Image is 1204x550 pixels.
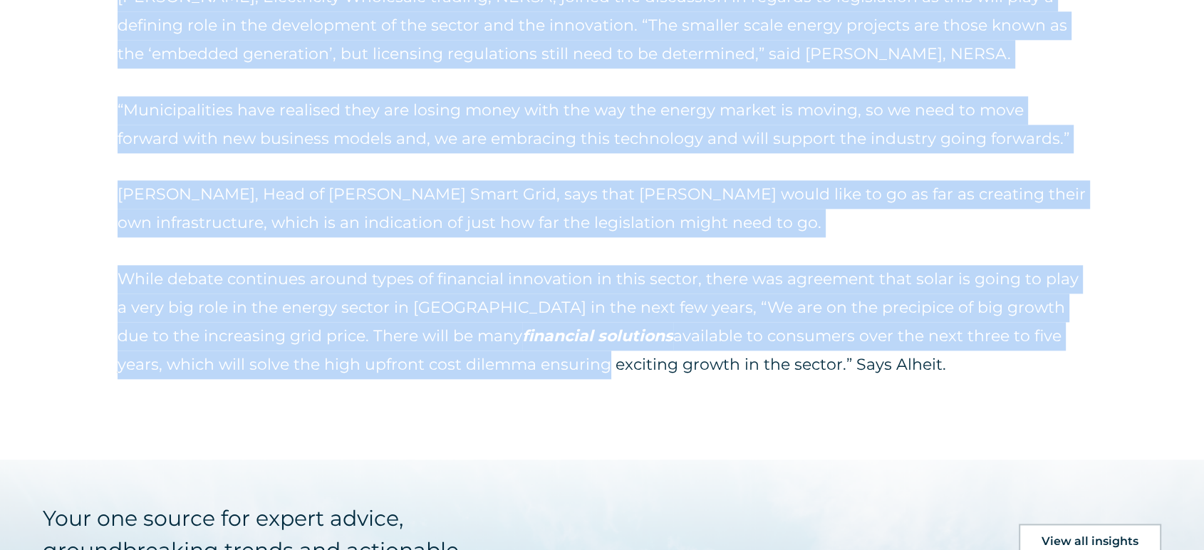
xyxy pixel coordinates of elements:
p: “Municipalities have realised they are losing money with the way the energy market is moving, so ... [118,96,1086,153]
span: View all insights [1042,536,1138,547]
p: [PERSON_NAME], Head of [PERSON_NAME] Smart Grid, says that [PERSON_NAME] would like to go as far ... [118,180,1086,237]
a: financial solutions [522,326,673,346]
p: While debate continues around types of financial innovation in this sector, there was agreement t... [118,265,1086,379]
